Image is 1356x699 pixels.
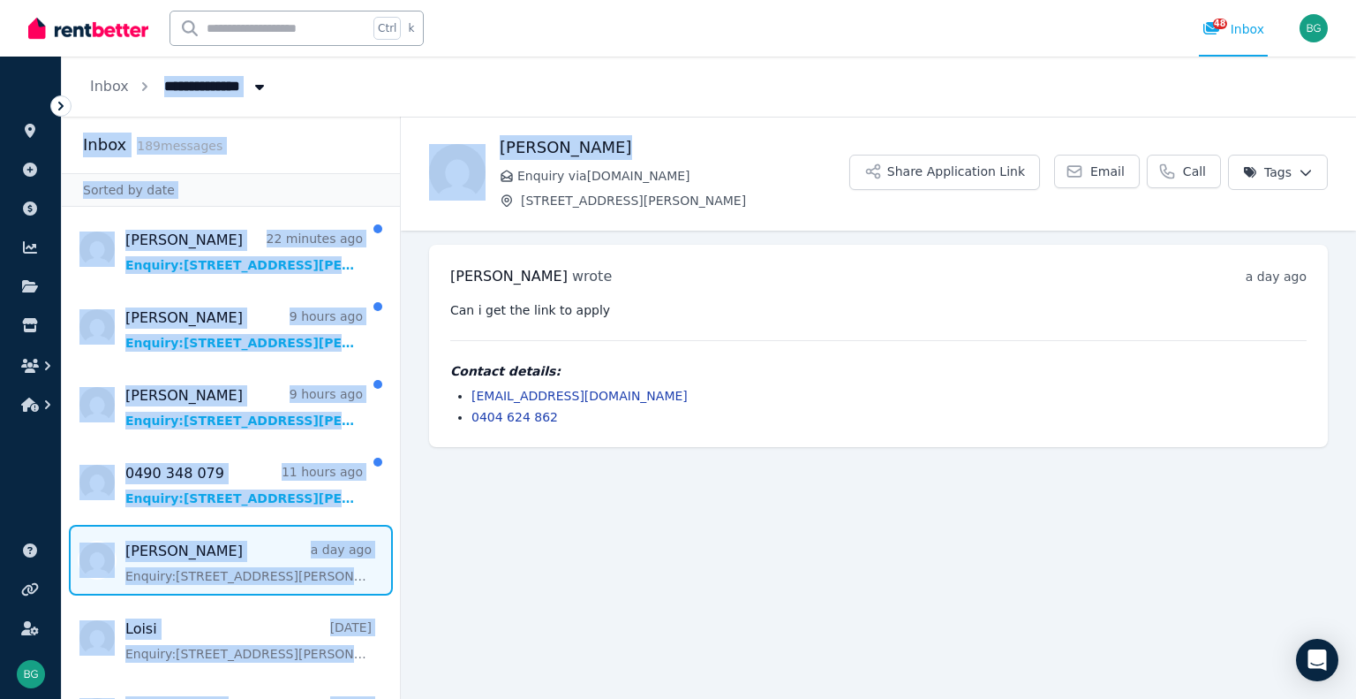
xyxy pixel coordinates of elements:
[849,155,1040,190] button: Share Application Link
[125,385,363,429] a: [PERSON_NAME]9 hours agoEnquiry:[STREET_ADDRESS][PERSON_NAME].
[125,619,372,663] a: Loisi[DATE]Enquiry:[STREET_ADDRESS][PERSON_NAME].
[373,17,401,40] span: Ctrl
[1213,19,1227,29] span: 48
[471,410,558,424] a: 0404 624 862
[28,15,148,42] img: RentBetter
[125,230,363,274] a: [PERSON_NAME]22 minutes agoEnquiry:[STREET_ADDRESS][PERSON_NAME].
[1202,20,1264,38] div: Inbox
[17,660,45,688] img: Ben Gibson
[1183,163,1206,180] span: Call
[125,463,363,507] a: 0490 348 07911 hours agoEnquiry:[STREET_ADDRESS][PERSON_NAME].
[500,135,849,160] h1: [PERSON_NAME]
[125,541,372,585] a: [PERSON_NAME]a day agoEnquiry:[STREET_ADDRESS][PERSON_NAME].
[137,139,222,153] span: 189 message s
[1243,163,1292,181] span: Tags
[1147,155,1221,188] a: Call
[83,133,126,157] h2: Inbox
[1228,155,1328,190] button: Tags
[62,173,400,207] div: Sorted by date
[521,192,849,209] span: [STREET_ADDRESS][PERSON_NAME]
[90,78,129,95] a: Inbox
[572,268,612,285] span: wrote
[1054,155,1140,188] a: Email
[1246,270,1307,284] time: a day ago
[450,268,568,285] span: [PERSON_NAME]
[62,57,297,117] nav: Breadcrumb
[1299,14,1328,42] img: Ben Gibson
[1090,163,1125,180] span: Email
[1296,639,1338,681] div: Open Intercom Messenger
[450,362,1307,380] h4: Contact details:
[408,21,414,35] span: k
[471,389,688,403] a: [EMAIL_ADDRESS][DOMAIN_NAME]
[450,301,1307,319] pre: Can i get the link to apply
[429,144,486,201] img: Maha Choukair
[125,308,363,352] a: [PERSON_NAME]9 hours agoEnquiry:[STREET_ADDRESS][PERSON_NAME].
[517,167,849,185] span: Enquiry via [DOMAIN_NAME]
